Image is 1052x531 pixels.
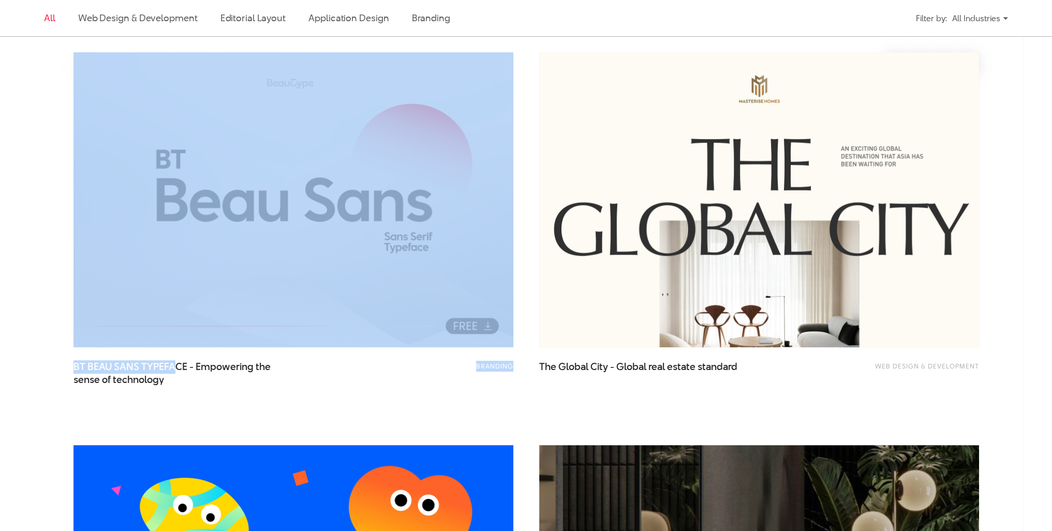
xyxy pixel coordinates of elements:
a: Application Design [308,11,389,24]
img: bt_beau_sans [73,52,513,347]
img: website bất động sản The Global City - Chuẩn mực bất động sản toàn cầu [539,52,979,347]
a: BT BEAU SANS TYPEFACE - Empowering thesense of technology [73,360,280,386]
span: The [539,360,556,374]
a: All [44,11,55,24]
span: Global [558,360,588,374]
span: sense of technology [73,373,164,387]
a: The Global City - Global real estate standard [539,360,746,386]
span: real [648,360,665,374]
span: estate [667,360,695,374]
span: Global [616,360,646,374]
div: Filter by: [916,9,947,27]
span: - [610,360,614,374]
span: BT BEAU SANS TYPEFACE - Empowering the [73,360,280,386]
span: standard [698,360,737,374]
a: Branding [412,11,450,24]
a: Editorial Layout [220,11,286,24]
div: All Industries [952,9,1008,27]
a: Branding [476,361,513,371]
a: Web Design & Development [875,361,979,371]
a: Web Design & Development [78,11,198,24]
span: City [590,360,608,374]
